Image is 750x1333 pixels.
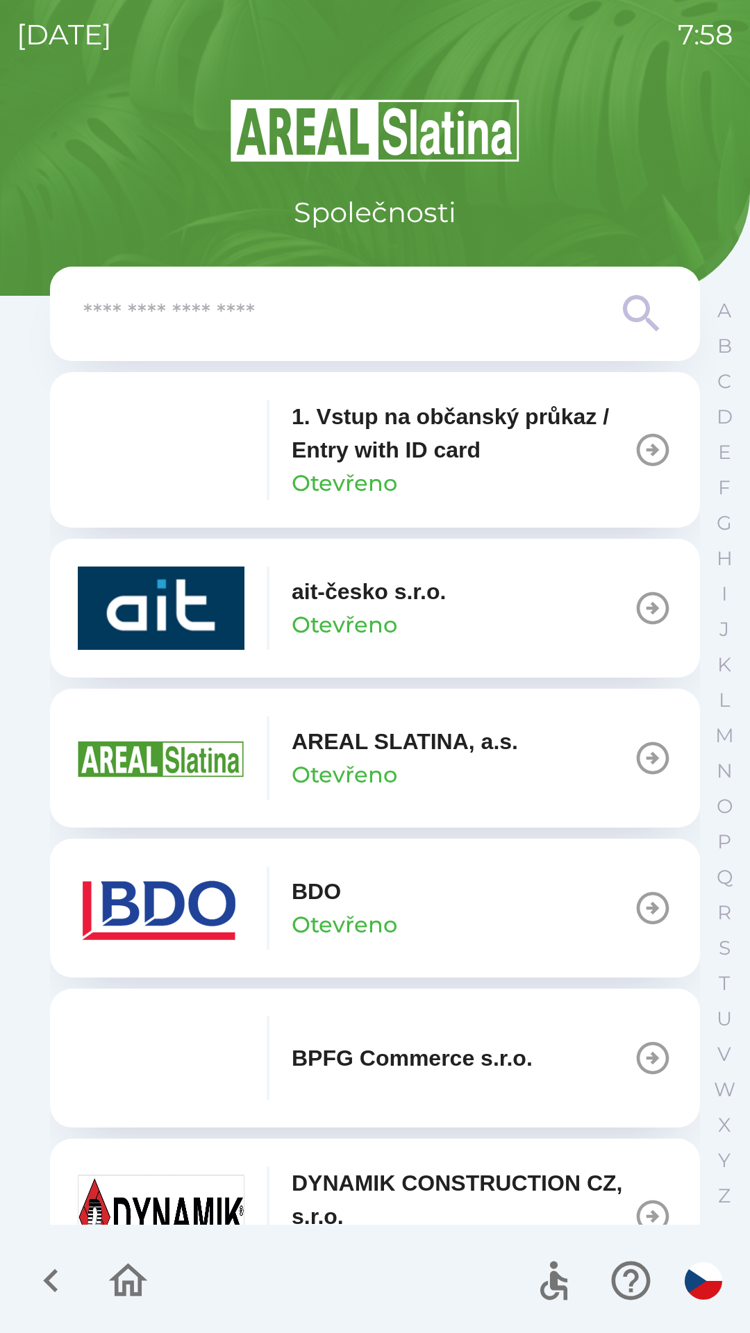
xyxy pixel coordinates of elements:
[715,723,734,748] p: M
[719,688,730,712] p: L
[718,1113,731,1137] p: X
[717,830,731,854] p: P
[707,789,742,824] button: O
[292,908,397,941] p: Otevřeno
[707,824,742,860] button: P
[707,364,742,399] button: C
[78,408,244,492] img: 93ea42ec-2d1b-4d6e-8f8a-bdbb4610bcc3.png
[719,971,730,996] p: T
[717,546,733,571] p: H
[292,467,397,500] p: Otevřeno
[707,753,742,789] button: N
[717,369,731,394] p: C
[718,1148,731,1173] p: Y
[50,989,700,1127] button: BPFG Commerce s.r.o.
[707,860,742,895] button: Q
[50,372,700,528] button: 1. Vstup na občanský průkaz / Entry with ID cardOtevřeno
[707,293,742,328] button: A
[707,576,742,612] button: I
[678,14,733,56] p: 7:58
[50,97,700,164] img: Logo
[717,299,731,323] p: A
[707,930,742,966] button: S
[718,476,731,500] p: F
[718,440,731,464] p: E
[719,617,729,642] p: J
[78,567,244,650] img: 40b5cfbb-27b1-4737-80dc-99d800fbabba.png
[707,1072,742,1107] button: W
[717,1007,732,1031] p: U
[717,865,733,889] p: Q
[50,539,700,678] button: ait-česko s.r.o.Otevřeno
[717,900,731,925] p: R
[292,725,518,758] p: AREAL SLATINA, a.s.
[50,1139,700,1294] button: DYNAMIK CONSTRUCTION CZ, s.r.o.Otevřeno
[78,716,244,800] img: aad3f322-fb90-43a2-be23-5ead3ef36ce5.png
[292,575,446,608] p: ait-česko s.r.o.
[717,759,733,783] p: N
[717,405,733,429] p: D
[292,400,633,467] p: 1. Vstup na občanský průkaz / Entry with ID card
[707,966,742,1001] button: T
[717,794,733,819] p: O
[685,1262,722,1300] img: cs flag
[707,682,742,718] button: L
[292,875,341,908] p: BDO
[707,718,742,753] button: M
[292,608,397,642] p: Otevřeno
[707,1001,742,1037] button: U
[294,192,456,233] p: Společnosti
[707,399,742,435] button: D
[292,1041,533,1075] p: BPFG Commerce s.r.o.
[292,1166,633,1233] p: DYNAMIK CONSTRUCTION CZ, s.r.o.
[707,1107,742,1143] button: X
[719,936,731,960] p: S
[292,758,397,791] p: Otevřeno
[707,328,742,364] button: B
[78,866,244,950] img: ae7449ef-04f1-48ed-85b5-e61960c78b50.png
[707,1037,742,1072] button: V
[718,1184,731,1208] p: Z
[722,582,727,606] p: I
[707,647,742,682] button: K
[717,1042,731,1066] p: V
[717,653,731,677] p: K
[78,1016,244,1100] img: f3b1b367-54a7-43c8-9d7e-84e812667233.png
[707,1143,742,1178] button: Y
[78,1175,244,1258] img: 9aa1c191-0426-4a03-845b-4981a011e109.jpeg
[717,511,732,535] p: G
[707,541,742,576] button: H
[707,505,742,541] button: G
[707,470,742,505] button: F
[17,14,112,56] p: [DATE]
[707,895,742,930] button: R
[707,435,742,470] button: E
[50,689,700,828] button: AREAL SLATINA, a.s.Otevřeno
[50,839,700,978] button: BDOOtevřeno
[717,334,732,358] p: B
[707,612,742,647] button: J
[714,1078,735,1102] p: W
[707,1178,742,1214] button: Z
